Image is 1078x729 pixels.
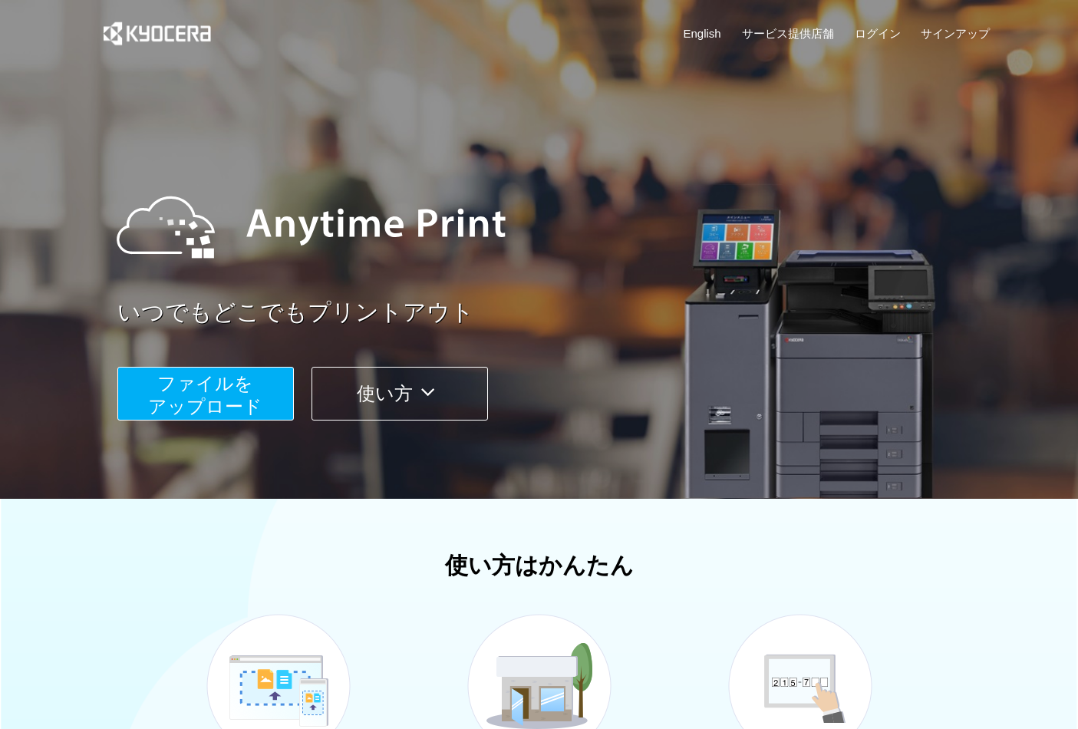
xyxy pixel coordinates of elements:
a: English [684,25,721,41]
a: サービス提供店舗 [742,25,834,41]
button: ファイルを​​アップロード [117,367,294,421]
button: 使い方 [312,367,488,421]
a: いつでもどこでもプリントアウト [117,296,1000,329]
a: ログイン [855,25,901,41]
span: ファイルを ​​アップロード [148,373,262,417]
a: サインアップ [921,25,990,41]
